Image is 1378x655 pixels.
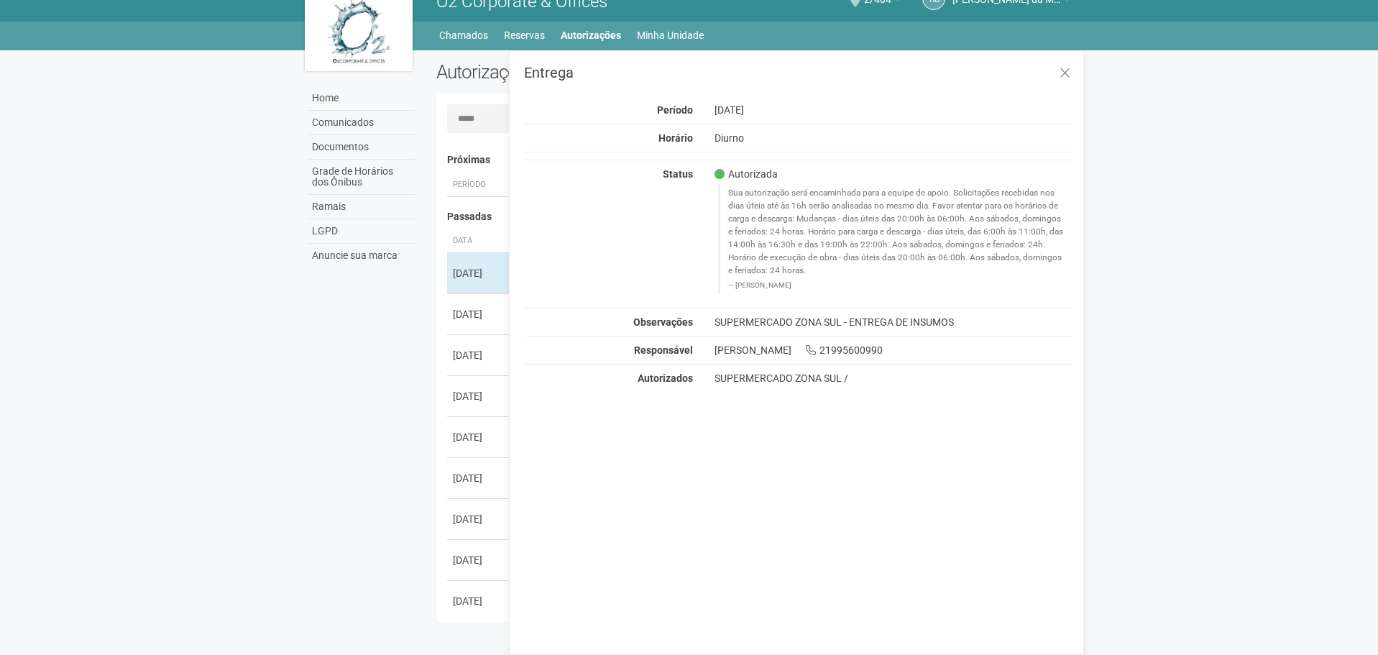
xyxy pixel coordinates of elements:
a: Anuncie sua marca [308,244,415,267]
a: Minha Unidade [637,25,704,45]
a: Chamados [439,25,488,45]
div: SUPERMERCADO ZONA SUL / [715,372,1073,385]
footer: [PERSON_NAME] [728,280,1065,290]
blockquote: Sua autorização será encaminhada para a equipe de apoio. Solicitações recebidas nos dias úteis at... [718,184,1073,293]
div: [DATE] [453,594,506,608]
a: LGPD [308,219,415,244]
a: Reservas [504,25,545,45]
h3: Entrega [524,65,1072,80]
div: SUPERMERCADO ZONA SUL - ENTREGA DE INSUMOS [704,316,1084,329]
a: Grade de Horários dos Ônibus [308,160,415,195]
div: [DATE] [453,553,506,567]
div: [DATE] [704,104,1084,116]
a: Ramais [308,195,415,219]
strong: Status [663,168,693,180]
div: [DATE] [453,471,506,485]
a: Comunicados [308,111,415,135]
strong: Autorizados [638,372,693,384]
div: [DATE] [453,430,506,444]
div: [DATE] [453,348,506,362]
div: [PERSON_NAME] 21995600990 [704,344,1084,357]
strong: Observações [633,316,693,328]
div: [DATE] [453,512,506,526]
h4: Passadas [447,211,1063,222]
div: Diurno [704,132,1084,145]
th: Data [447,229,512,253]
strong: Período [657,104,693,116]
a: Autorizações [561,25,621,45]
strong: Responsável [634,344,693,356]
div: [DATE] [453,389,506,403]
h4: Próximas [447,155,1063,165]
th: Período [447,173,512,197]
div: [DATE] [453,307,506,321]
span: Autorizada [715,168,778,180]
strong: Horário [658,132,693,144]
div: [DATE] [453,266,506,280]
a: Home [308,86,415,111]
a: Documentos [308,135,415,160]
h2: Autorizações [436,61,744,83]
